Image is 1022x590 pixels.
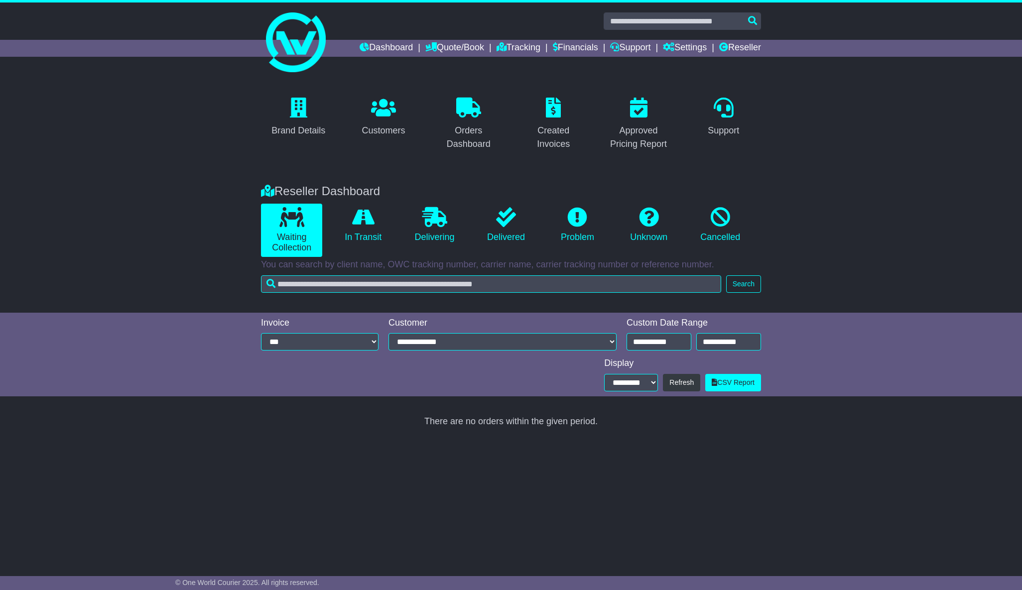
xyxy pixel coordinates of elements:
[604,358,761,369] div: Display
[553,40,598,57] a: Financials
[608,124,670,151] div: Approved Pricing Report
[261,204,322,257] a: Waiting Collection
[690,204,751,246] a: Cancelled
[404,204,465,246] a: Delivering
[261,416,761,427] div: There are no orders within the given period.
[601,94,676,154] a: Approved Pricing Report
[332,204,393,246] a: In Transit
[355,94,411,141] a: Customers
[719,40,761,57] a: Reseller
[425,40,484,57] a: Quote/Book
[261,318,379,329] div: Invoice
[726,275,761,293] button: Search
[261,259,761,270] p: You can search by client name, OWC tracking number, carrier name, carrier tracking number or refe...
[663,40,707,57] a: Settings
[610,40,650,57] a: Support
[437,124,500,151] div: Orders Dashboard
[522,124,585,151] div: Created Invoices
[618,204,679,246] a: Unknown
[547,204,608,246] a: Problem
[360,40,413,57] a: Dashboard
[362,124,405,137] div: Customers
[627,318,761,329] div: Custom Date Range
[705,374,761,391] a: CSV Report
[431,94,506,154] a: Orders Dashboard
[271,124,325,137] div: Brand Details
[265,94,332,141] a: Brand Details
[663,374,700,391] button: Refresh
[708,124,739,137] div: Support
[388,318,617,329] div: Customer
[516,94,591,154] a: Created Invoices
[701,94,746,141] a: Support
[256,184,766,199] div: Reseller Dashboard
[497,40,540,57] a: Tracking
[475,204,536,246] a: Delivered
[175,579,319,587] span: © One World Courier 2025. All rights reserved.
